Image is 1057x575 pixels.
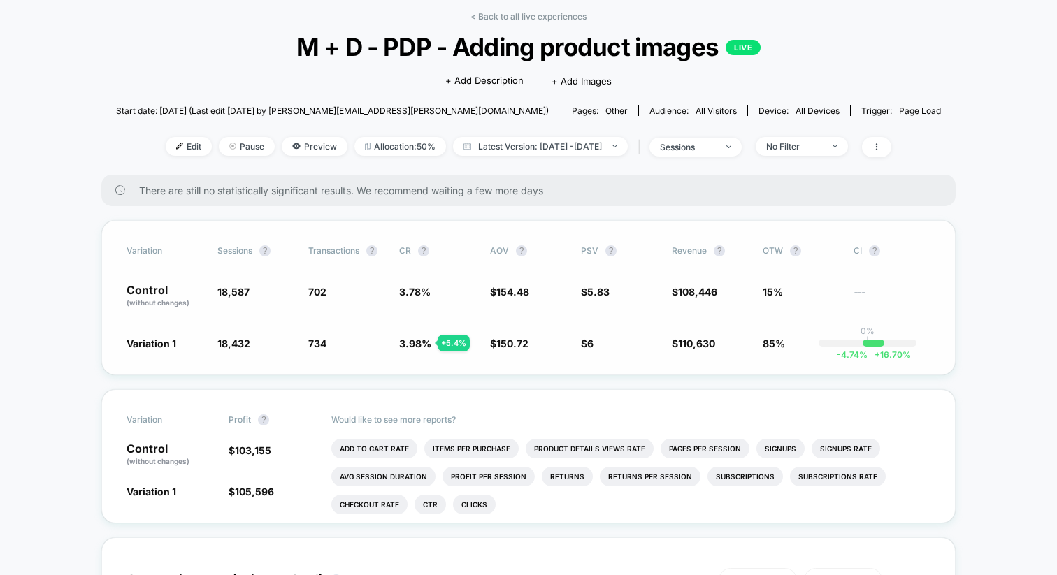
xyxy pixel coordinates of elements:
span: (without changes) [127,457,189,465]
span: $ [581,337,594,349]
p: | [866,336,869,347]
p: Would like to see more reports? [331,414,931,425]
p: LIVE [726,40,761,55]
button: ? [418,245,429,256]
div: Pages: [572,105,628,116]
span: 3.98 % [399,337,431,349]
span: Variation [127,414,203,425]
span: Preview [282,137,347,156]
span: CI [854,245,930,256]
div: No Filter [766,141,822,152]
span: -4.74 % [837,349,868,360]
span: $ [490,337,528,349]
span: 5.83 [587,286,610,298]
div: Trigger: [861,105,941,116]
button: ? [790,245,801,256]
li: Add To Cart Rate [331,439,417,458]
div: + 5.4 % [438,335,470,351]
span: + Add Images [552,75,612,87]
a: < Back to all live experiences [470,11,587,22]
span: M + D - PDP - Adding product images [157,32,900,61]
span: Revenue [672,245,707,256]
span: PSV [581,245,598,256]
span: --- [854,288,930,308]
span: Edit [166,137,212,156]
span: $ [672,286,717,298]
span: Profit [229,414,251,425]
span: 16.70 % [868,349,911,360]
span: + Add Description [445,74,524,88]
span: + [875,349,880,360]
button: ? [714,245,725,256]
span: 103,155 [235,444,271,456]
li: Checkout Rate [331,495,408,514]
span: All Visitors [696,105,737,116]
span: Variation 1 [127,337,176,349]
span: $ [490,286,529,298]
li: Pages Per Session [661,439,749,458]
li: Signups Rate [812,439,880,458]
img: edit [176,143,183,150]
img: end [726,145,731,148]
span: Variation 1 [127,486,176,497]
span: Start date: [DATE] (Last edit [DATE] by [PERSON_NAME][EMAIL_ADDRESS][PERSON_NAME][DOMAIN_NAME]) [116,105,549,116]
span: 6 [587,337,594,349]
li: Subscriptions [707,467,783,486]
span: 85% [763,337,785,349]
li: Items Per Purchase [424,439,519,458]
img: end [612,145,617,147]
li: Returns [542,467,593,486]
span: 702 [308,286,326,298]
li: Returns Per Session [600,467,700,486]
img: end [833,145,837,147]
span: Page Load [899,105,941,116]
button: ? [516,245,527,256]
div: Audience: [649,105,737,116]
span: (without changes) [127,298,189,307]
span: Pause [219,137,275,156]
li: Profit Per Session [443,467,535,486]
span: 3.78 % [399,286,431,298]
button: ? [366,245,377,256]
span: Sessions [217,245,252,256]
span: OTW [763,245,840,256]
span: 154.48 [496,286,529,298]
span: other [605,105,628,116]
span: 150.72 [496,337,528,349]
span: Allocation: 50% [354,137,446,156]
button: ? [605,245,617,256]
span: AOV [490,245,509,256]
li: Subscriptions Rate [790,467,886,486]
span: Transactions [308,245,359,256]
p: 0% [861,326,875,336]
img: end [229,143,236,150]
li: Signups [756,439,805,458]
span: 105,596 [235,486,274,497]
span: | [635,137,649,157]
span: Device: [747,105,850,116]
span: 15% [763,286,783,298]
span: $ [229,486,274,497]
span: CR [399,245,411,256]
span: 110,630 [678,337,715,349]
button: ? [869,245,880,256]
span: There are still no statistically significant results. We recommend waiting a few more days [139,184,928,196]
li: Ctr [415,495,446,514]
li: Product Details Views Rate [526,439,654,458]
span: 18,587 [217,286,250,298]
span: Latest Version: [DATE] - [DATE] [453,137,628,156]
li: Avg Session Duration [331,467,436,486]
button: ? [259,245,271,256]
span: $ [229,444,271,456]
span: $ [672,337,715,349]
span: all devices [796,105,840,116]
span: 18,432 [217,337,250,349]
p: Control [127,284,203,308]
img: calendar [463,143,471,150]
div: sessions [660,142,716,152]
li: Clicks [453,495,496,514]
p: Control [127,443,215,467]
span: 734 [308,337,326,349]
span: Variation [127,245,203,256]
span: $ [581,286,610,298]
